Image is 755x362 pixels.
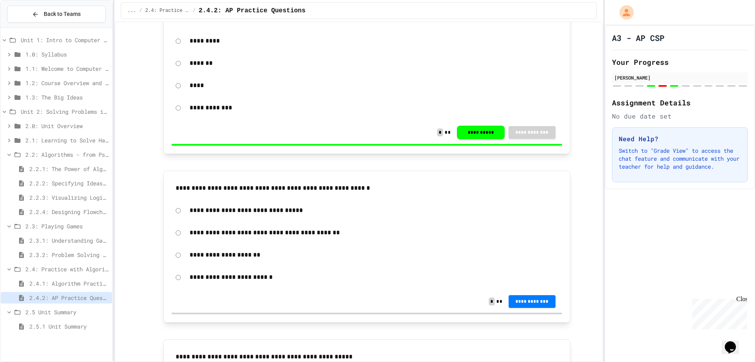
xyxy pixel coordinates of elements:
span: 2.2: Algorithms - from Pseudocode to Flowcharts [25,150,109,159]
span: 1.3: The Big Ideas [25,93,109,101]
span: ... [128,8,136,14]
h3: Need Help? [619,134,741,144]
span: Unit 1: Intro to Computer Science [21,36,109,44]
span: 2.2.4: Designing Flowcharts [29,208,109,216]
span: 2.3.1: Understanding Games with Flowcharts [29,236,109,245]
span: / [139,8,142,14]
span: 2.5.1 Unit Summary [29,322,109,331]
span: 2.4: Practice with Algorithms [25,265,109,273]
span: 2.2.2: Specifying Ideas with Pseudocode [29,179,109,187]
h1: A3 - AP CSP [612,32,664,43]
h2: Your Progress [612,56,748,68]
span: / [193,8,196,14]
span: 2.3.2: Problem Solving Reflection [29,251,109,259]
span: 1.1: Welcome to Computer Science [25,64,109,73]
span: 2.3: Playing Games [25,222,109,230]
span: 2.5 Unit Summary [25,308,109,316]
span: 2.2.3: Visualizing Logic with Flowcharts [29,193,109,202]
h2: Assignment Details [612,97,748,108]
iframe: chat widget [722,330,747,354]
span: 2.4.1: Algorithm Practice Exercises [29,279,109,288]
iframe: chat widget [689,296,747,329]
span: 2.4.2: AP Practice Questions [199,6,306,16]
span: 2.1: Learning to Solve Hard Problems [25,136,109,144]
div: Chat with us now!Close [3,3,55,51]
span: 2.4: Practice with Algorithms [145,8,190,14]
span: 1.2: Course Overview and the AP Exam [25,79,109,87]
div: No due date set [612,111,748,121]
span: 2.4.2: AP Practice Questions [29,294,109,302]
span: 1.0: Syllabus [25,50,109,58]
span: 2.0: Unit Overview [25,122,109,130]
span: Back to Teams [44,10,81,18]
div: [PERSON_NAME] [614,74,745,81]
span: Unit 2: Solving Problems in Computer Science [21,107,109,116]
span: 2.2.1: The Power of Algorithms [29,165,109,173]
button: Back to Teams [7,6,106,23]
div: My Account [611,3,636,21]
p: Switch to "Grade View" to access the chat feature and communicate with your teacher for help and ... [619,147,741,171]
